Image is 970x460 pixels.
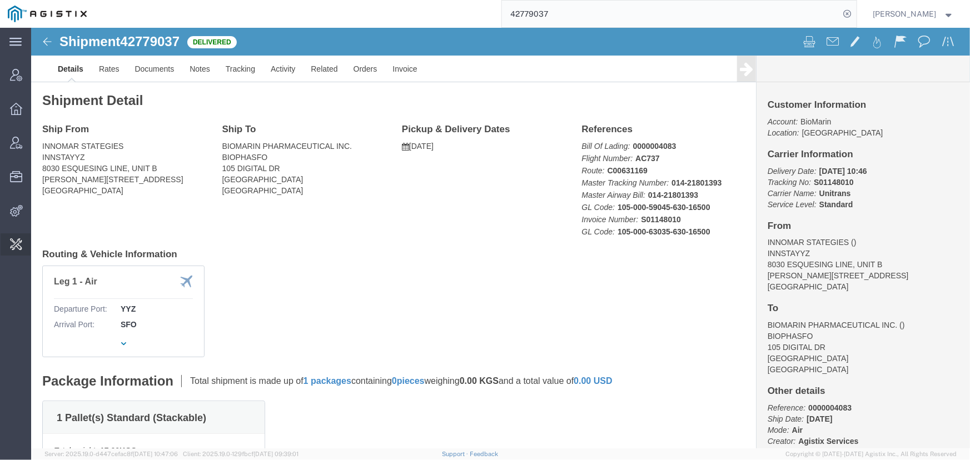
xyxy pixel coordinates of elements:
[183,451,299,457] span: Client: 2025.19.0-129fbcf
[502,1,840,27] input: Search for shipment number, reference number
[8,6,87,22] img: logo
[133,451,178,457] span: [DATE] 10:47:06
[31,28,970,448] iframe: FS Legacy Container
[873,8,937,20] span: Jenneffer Jahraus
[470,451,498,457] a: Feedback
[442,451,470,457] a: Support
[785,449,957,459] span: Copyright © [DATE]-[DATE] Agistix Inc., All Rights Reserved
[253,451,299,457] span: [DATE] 09:39:01
[44,451,178,457] span: Server: 2025.19.0-d447cefac8f
[873,7,955,21] button: [PERSON_NAME]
